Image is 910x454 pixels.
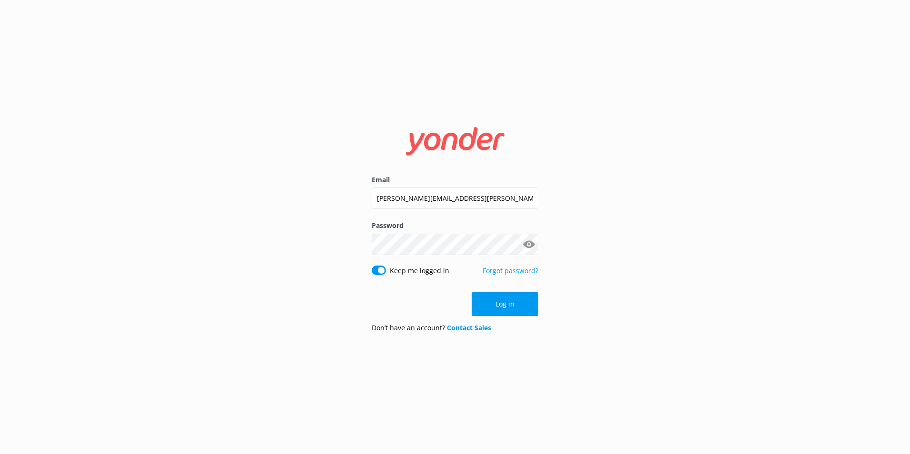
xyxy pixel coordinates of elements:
[372,220,538,231] label: Password
[447,323,491,332] a: Contact Sales
[483,266,538,275] a: Forgot password?
[372,175,538,185] label: Email
[519,235,538,254] button: Show password
[372,188,538,209] input: user@emailaddress.com
[372,323,491,333] p: Don’t have an account?
[390,266,449,276] label: Keep me logged in
[472,292,538,316] button: Log in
